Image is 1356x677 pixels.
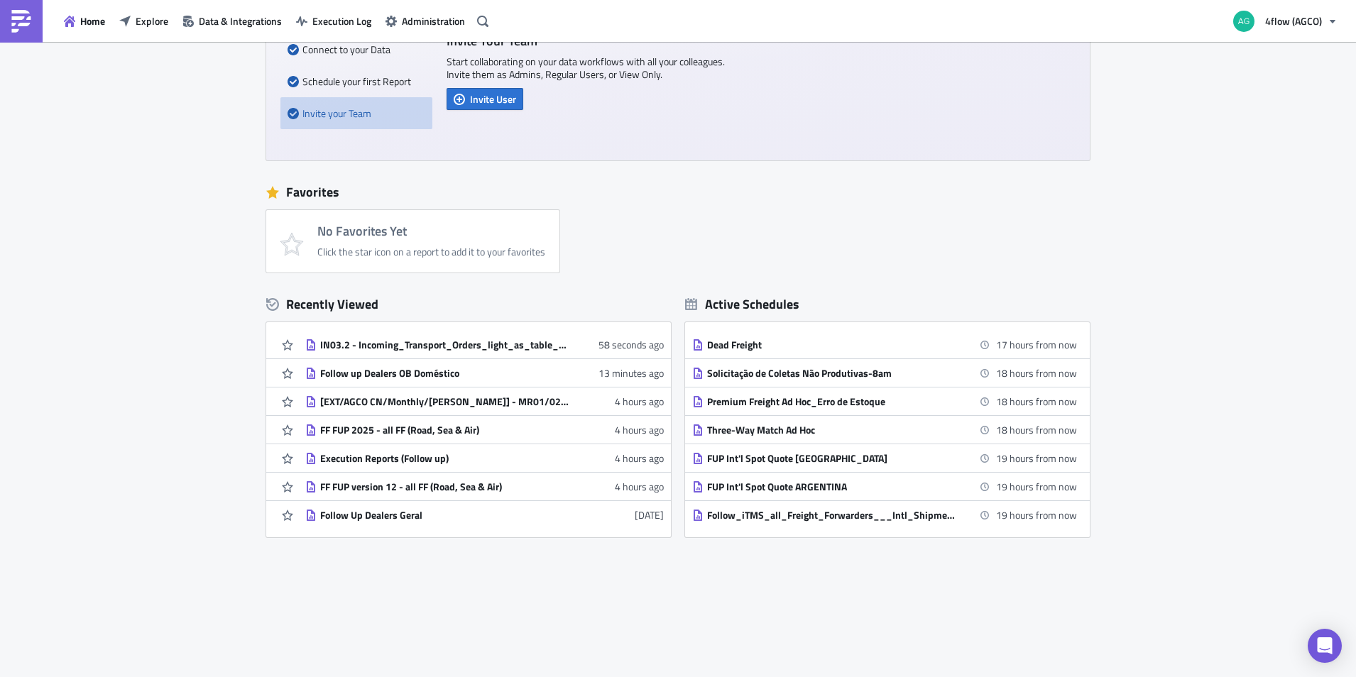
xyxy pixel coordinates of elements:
[320,452,569,465] div: Execution Reports (Follow up)
[305,331,664,358] a: IN03.2 - Incoming_Transport_Orders_light_as_table_Report_CSV_BVS/GIMA, Daily (Fri), 0230 PM58 sec...
[288,65,425,97] div: Schedule your first Report
[598,365,664,380] time: 2025-10-02T15:23:48Z
[305,473,664,500] a: FF FUP version 12 - all FF (Road, Sea & Air)4 hours ago
[692,359,1077,387] a: Solicitação de Coletas Não Produtivas-8am18 hours from now
[320,480,569,493] div: FF FUP version 12 - all FF (Road, Sea & Air)
[707,338,956,351] div: Dead Freight
[57,10,112,32] button: Home
[305,359,664,387] a: Follow up Dealers OB Doméstico13 minutes ago
[305,387,664,415] a: [EXT/AGCO CN/Monthly/[PERSON_NAME]] - MR01/02/03 Monthly Supplier Performance Input Report_CN AGC...
[707,452,956,465] div: FUP Int'l Spot Quote [GEOGRAPHIC_DATA]
[707,424,956,436] div: Three-Way Match Ad Hoc
[635,507,664,522] time: 2025-10-01T13:49:41Z
[447,55,731,81] p: Start collaborating on your data workflows with all your colleagues. Invite them as Admins, Regul...
[312,13,371,28] span: Execution Log
[996,479,1077,494] time: 2025-10-03 12:45
[288,97,425,129] div: Invite your Team
[692,331,1077,358] a: Dead Freight17 hours from now
[1232,9,1256,33] img: Avatar
[112,10,175,32] button: Explore
[615,479,664,494] time: 2025-10-02T11:21:12Z
[996,422,1077,437] time: 2025-10-03 12:00
[707,395,956,408] div: Premium Freight Ad Hoc_Erro de Estoque
[266,294,671,315] div: Recently Viewed
[1265,13,1322,28] span: 4flow (AGCO)
[305,416,664,444] a: FF FUP 2025 - all FF (Road, Sea & Air)4 hours ago
[175,10,289,32] button: Data & Integrations
[80,13,105,28] span: Home
[598,337,664,352] time: 2025-10-02T15:35:25Z
[692,387,1077,415] a: Premium Freight Ad Hoc_Erro de Estoque18 hours from now
[289,10,378,32] button: Execution Log
[996,451,1077,466] time: 2025-10-03 12:45
[685,296,799,312] div: Active Schedules
[692,416,1077,444] a: Three-Way Match Ad Hoc18 hours from now
[136,13,168,28] span: Explore
[1308,629,1342,663] div: Open Intercom Messenger
[692,444,1077,472] a: FUP Int'l Spot Quote [GEOGRAPHIC_DATA]19 hours from now
[447,33,731,48] h4: Invite Your Team
[707,509,956,522] div: Follow_iTMS_all_Freight_Forwarders___Intl_Shipment_Report
[402,13,465,28] span: Administration
[470,92,516,106] span: Invite User
[10,10,33,33] img: PushMetrics
[317,246,545,258] div: Click the star icon on a report to add it to your favorites
[288,33,425,65] div: Connect to your Data
[615,451,664,466] time: 2025-10-02T11:22:47Z
[447,88,523,110] button: Invite User
[692,501,1077,529] a: Follow_iTMS_all_Freight_Forwarders___Intl_Shipment_Report19 hours from now
[305,501,664,529] a: Follow Up Dealers Geral[DATE]
[199,13,282,28] span: Data & Integrations
[320,338,569,351] div: IN03.2 - Incoming_Transport_Orders_light_as_table_Report_CSV_BVS/GIMA, Daily (Fri), 0230 PM
[707,480,956,493] div: FUP Int'l Spot Quote ARGENTINA
[320,395,569,408] div: [EXT/AGCO CN/Monthly/[PERSON_NAME]] - MR01/02/03 Monthly Supplier Performance Input Report_CN AGC...
[320,367,569,380] div: Follow up Dealers OB Doméstico
[378,10,472,32] button: Administration
[1225,6,1345,37] button: 4flow (AGCO)
[615,422,664,437] time: 2025-10-02T11:23:25Z
[305,444,664,472] a: Execution Reports (Follow up)4 hours ago
[266,182,1090,203] div: Favorites
[320,509,569,522] div: Follow Up Dealers Geral
[692,473,1077,500] a: FUP Int'l Spot Quote ARGENTINA19 hours from now
[320,424,569,436] div: FF FUP 2025 - all FF (Road, Sea & Air)
[996,365,1077,380] time: 2025-10-03 12:00
[996,394,1077,409] time: 2025-10-03 12:00
[996,337,1077,352] time: 2025-10-03 11:00
[996,507,1077,522] time: 2025-10-03 13:00
[615,394,664,409] time: 2025-10-02T12:01:26Z
[317,224,545,238] h4: No Favorites Yet
[707,367,956,380] div: Solicitação de Coletas Não Produtivas-8am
